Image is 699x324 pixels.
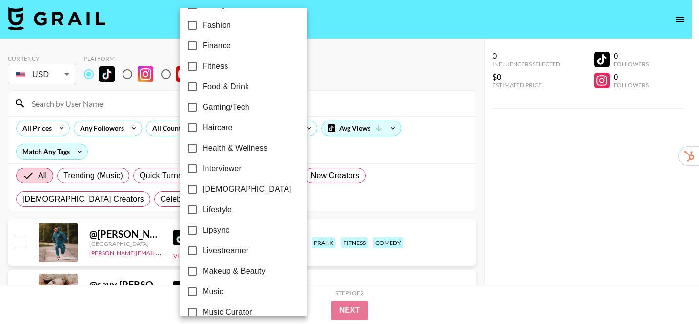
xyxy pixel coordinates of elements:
span: Food & Drink [203,81,249,93]
span: Makeup & Beauty [203,265,266,277]
span: Interviewer [203,163,242,175]
span: Music [203,286,224,298]
span: Haircare [203,122,233,134]
span: Gaming/Tech [203,101,249,113]
span: Music Curator [203,306,252,318]
span: Lifestyle [203,204,232,216]
span: Finance [203,40,231,52]
span: Livestreamer [203,245,248,257]
span: Fitness [203,61,228,72]
span: Health & Wellness [203,142,267,154]
span: Lipsync [203,224,229,236]
span: [DEMOGRAPHIC_DATA] [203,183,291,195]
span: Fashion [203,20,231,31]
